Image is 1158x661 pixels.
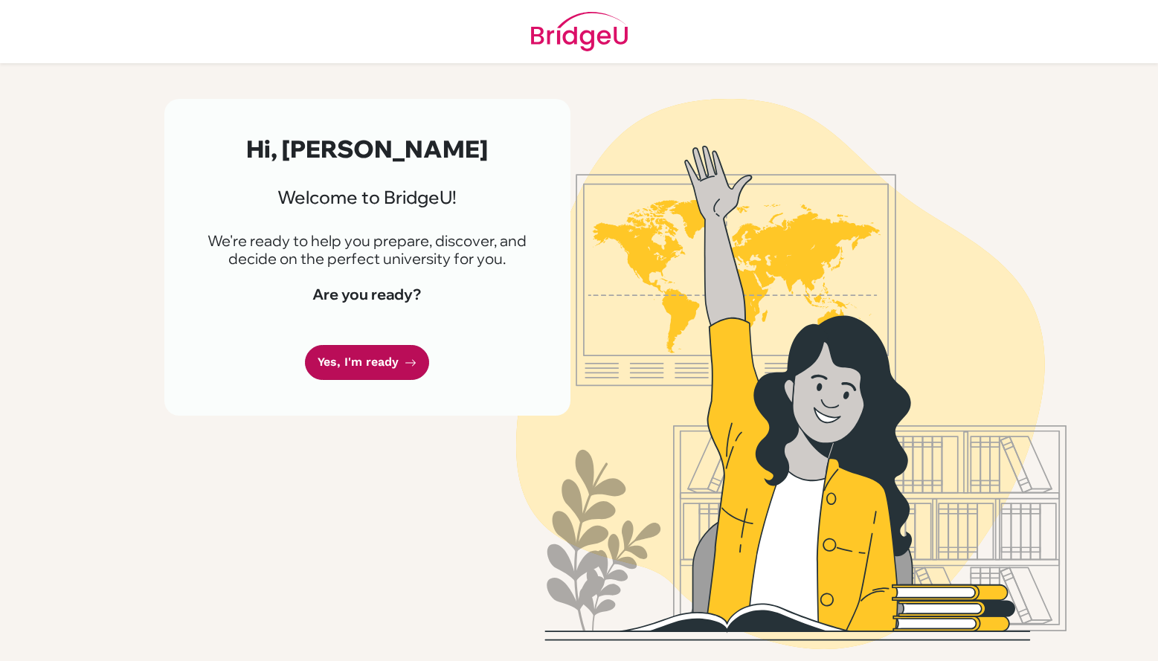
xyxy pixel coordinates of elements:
a: Yes, I'm ready [305,345,429,380]
h2: Hi, [PERSON_NAME] [200,135,535,163]
h4: Are you ready? [200,286,535,303]
p: We're ready to help you prepare, discover, and decide on the perfect university for you. [200,232,535,268]
h3: Welcome to BridgeU! [200,187,535,208]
